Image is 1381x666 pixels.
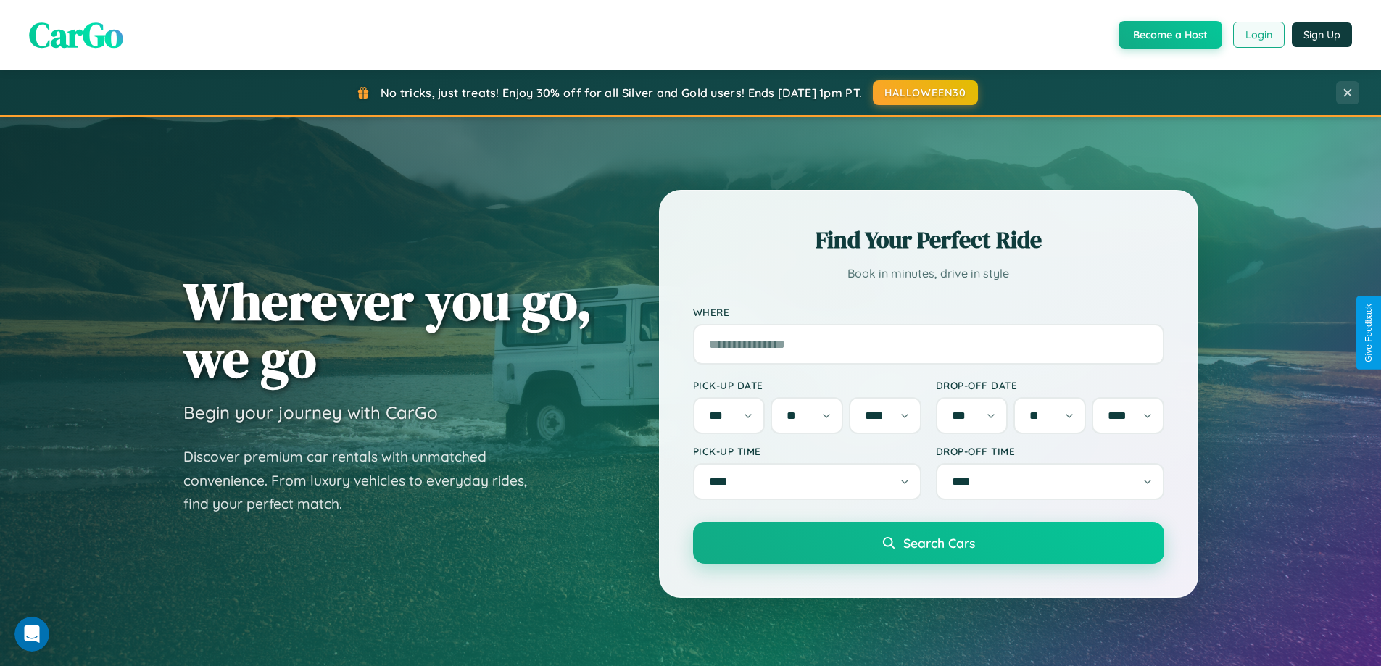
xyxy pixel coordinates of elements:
[693,263,1164,284] p: Book in minutes, drive in style
[1233,22,1285,48] button: Login
[936,445,1164,457] label: Drop-off Time
[693,224,1164,256] h2: Find Your Perfect Ride
[693,445,921,457] label: Pick-up Time
[183,272,592,387] h1: Wherever you go, we go
[1364,304,1374,362] div: Give Feedback
[873,80,978,105] button: HALLOWEEN30
[903,535,975,551] span: Search Cars
[183,445,546,516] p: Discover premium car rentals with unmatched convenience. From luxury vehicles to everyday rides, ...
[14,617,49,652] iframe: Intercom live chat
[29,11,123,59] span: CarGo
[381,86,862,100] span: No tricks, just treats! Enjoy 30% off for all Silver and Gold users! Ends [DATE] 1pm PT.
[183,401,438,423] h3: Begin your journey with CarGo
[693,379,921,391] label: Pick-up Date
[936,379,1164,391] label: Drop-off Date
[693,522,1164,564] button: Search Cars
[1119,21,1222,49] button: Become a Host
[1292,22,1352,47] button: Sign Up
[693,306,1164,318] label: Where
